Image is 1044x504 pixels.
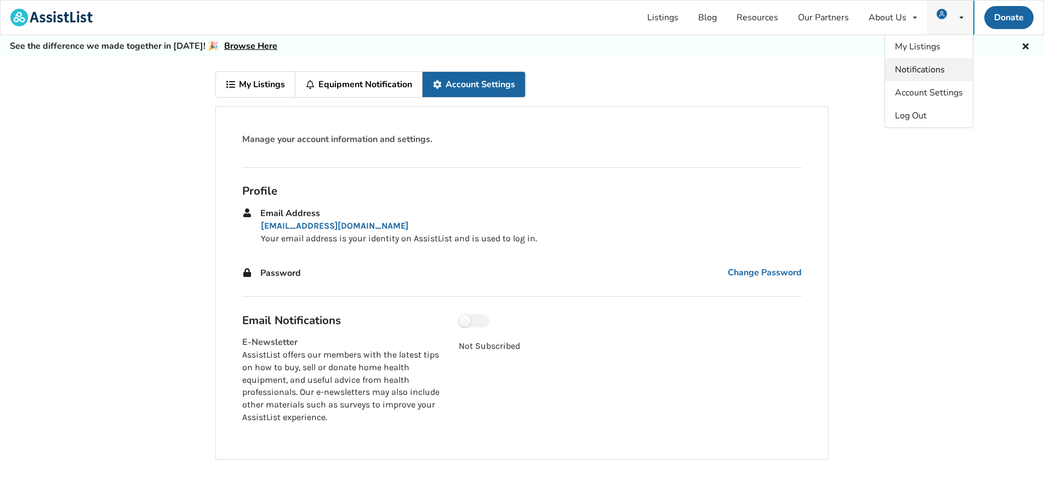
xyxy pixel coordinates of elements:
a: Blog [688,1,727,35]
img: assistlist-logo [10,9,93,26]
p: [EMAIL_ADDRESS][DOMAIN_NAME] [261,220,802,233]
a: Resources [727,1,788,35]
div: Manage your account information and settings. [242,133,802,146]
span: Account Settings [895,87,963,99]
a: My Listings [216,72,295,97]
div: About Us [869,13,906,22]
span: Log Out [895,110,927,122]
a: Donate [984,6,1034,29]
h5: See the difference we made together in [DATE]! 🎉 [10,41,277,52]
a: Browse Here [224,40,277,52]
span: E-Newsletter [242,336,298,348]
img: user icon [937,9,947,19]
span: Password [260,267,301,279]
a: Our Partners [788,1,859,35]
span: My Listings [895,41,940,53]
span: Change Password [728,267,802,279]
span: Email Address [260,207,320,219]
span: Notifications [895,64,945,76]
div: Profile [242,184,802,198]
p: Not Subscribed [459,340,802,353]
a: Equipment Notification [295,72,423,97]
div: Email Notifications [242,313,441,327]
p: AssistList offers our members with the latest tips on how to buy, sell or donate home health equi... [242,349,441,424]
a: Listings [637,1,688,35]
p: Your email address is your identity on AssistList and is used to log in. [261,233,802,245]
a: Account Settings [423,72,526,97]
